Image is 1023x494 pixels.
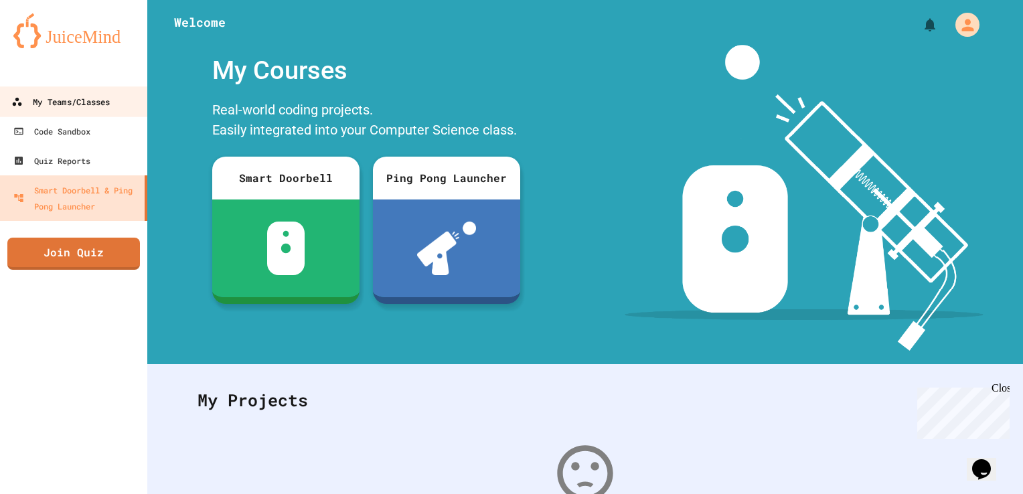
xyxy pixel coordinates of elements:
[13,153,90,169] div: Quiz Reports
[5,5,92,85] div: Chat with us now!Close
[212,157,360,199] div: Smart Doorbell
[13,13,134,48] img: logo-orange.svg
[373,157,520,199] div: Ping Pong Launcher
[912,382,1010,439] iframe: chat widget
[13,123,90,139] div: Code Sandbox
[184,374,986,426] div: My Projects
[11,94,110,110] div: My Teams/Classes
[941,9,983,40] div: My Account
[625,45,983,351] img: banner-image-my-projects.png
[417,222,477,275] img: ppl-with-ball.png
[967,440,1010,481] iframe: chat widget
[897,13,941,36] div: My Notifications
[7,238,140,270] a: Join Quiz
[267,222,305,275] img: sdb-white.svg
[206,45,527,96] div: My Courses
[206,96,527,147] div: Real-world coding projects. Easily integrated into your Computer Science class.
[13,182,139,214] div: Smart Doorbell & Ping Pong Launcher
